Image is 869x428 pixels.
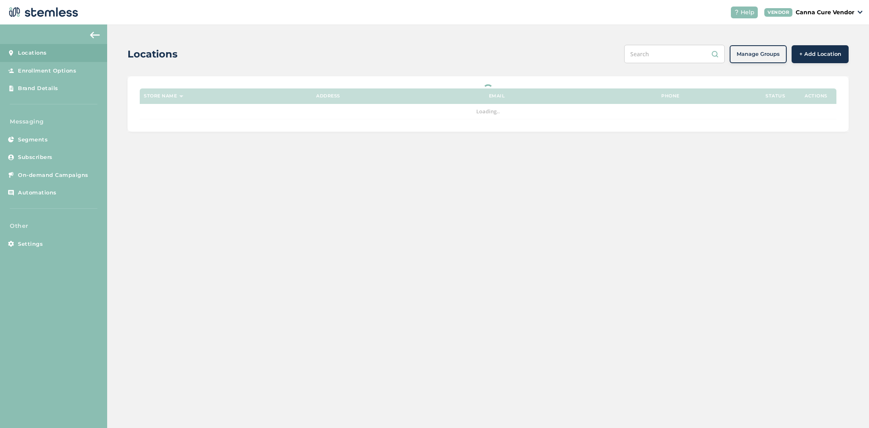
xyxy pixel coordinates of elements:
span: Locations [18,49,47,57]
img: icon-help-white-03924b79.svg [734,10,739,15]
button: + Add Location [792,45,849,63]
span: Segments [18,136,48,144]
span: Manage Groups [737,50,780,58]
img: icon-arrow-back-accent-c549486e.svg [90,32,100,38]
span: On-demand Campaigns [18,171,88,179]
button: Manage Groups [730,45,787,63]
span: Subscribers [18,153,53,161]
p: Canna Cure Vendor [796,8,854,17]
img: logo-dark-0685b13c.svg [7,4,78,20]
input: Search [624,45,725,63]
div: VENDOR [764,8,792,17]
img: icon_down-arrow-small-66adaf34.svg [858,11,862,14]
span: Help [741,8,755,17]
span: Automations [18,189,57,197]
span: Settings [18,240,43,248]
span: Brand Details [18,84,58,93]
iframe: Chat Widget [828,389,869,428]
span: + Add Location [799,50,841,58]
h2: Locations [128,47,178,62]
span: Enrollment Options [18,67,76,75]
